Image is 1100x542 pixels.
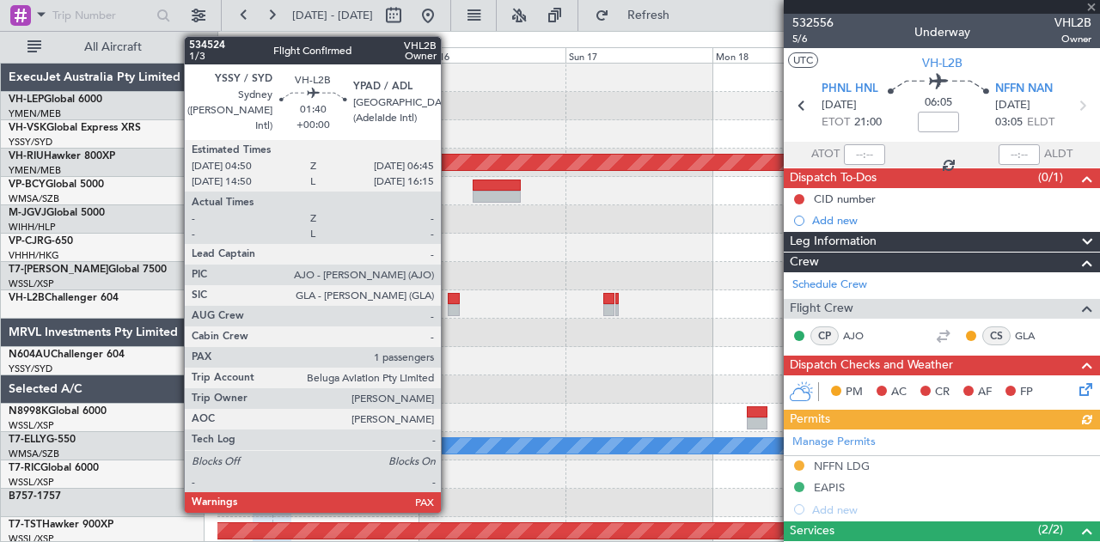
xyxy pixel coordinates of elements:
[810,326,839,345] div: CP
[854,114,882,131] span: 21:00
[822,81,878,98] span: PHNL HNL
[1038,168,1063,186] span: (0/1)
[9,123,46,133] span: VH-VSK
[9,265,167,275] a: T7-[PERSON_NAME]Global 7500
[9,350,125,360] a: N604AUChallenger 604
[925,94,952,112] span: 06:05
[812,213,1091,228] div: Add new
[9,151,115,161] a: VH-RIUHawker 800XP
[846,384,863,401] span: PM
[790,521,834,541] span: Services
[9,435,76,445] a: T7-ELLYG-550
[9,406,107,417] a: N8998KGlobal 6000
[613,9,685,21] span: Refresh
[822,97,857,114] span: [DATE]
[9,362,52,375] a: YSSY/SYD
[891,384,907,401] span: AC
[9,520,42,530] span: T7-TST
[272,47,419,63] div: Fri 15
[9,463,40,473] span: T7-RIC
[1020,384,1033,401] span: FP
[978,384,992,401] span: AF
[221,34,250,49] div: [DATE]
[9,293,45,303] span: VH-L2B
[922,54,962,72] span: VH-L2B
[995,97,1030,114] span: [DATE]
[52,3,151,28] input: Trip Number
[792,277,867,294] a: Schedule Crew
[843,328,882,344] a: AJO
[9,476,54,489] a: WSSL/XSP
[419,47,565,63] div: Sat 16
[9,94,102,105] a: VH-LEPGlobal 6000
[9,293,119,303] a: VH-L2BChallenger 604
[9,463,99,473] a: T7-RICGlobal 6000
[995,114,1023,131] span: 03:05
[1054,32,1091,46] span: Owner
[9,277,54,290] a: WSSL/XSP
[9,448,59,460] a: WMSA/SZB
[9,419,54,432] a: WSSL/XSP
[1015,328,1054,344] a: GLA
[811,146,840,163] span: ATOT
[9,208,46,218] span: M-JGVJ
[1054,14,1091,32] span: VHL2B
[9,491,43,502] span: B757-1
[9,350,51,360] span: N604AU
[9,208,105,218] a: M-JGVJGlobal 5000
[9,221,56,234] a: WIHH/HLP
[1044,146,1072,163] span: ALDT
[995,81,1053,98] span: NFFN NAN
[792,14,834,32] span: 532556
[982,326,1011,345] div: CS
[1027,114,1054,131] span: ELDT
[565,47,712,63] div: Sun 17
[9,180,104,190] a: VP-BCYGlobal 5000
[9,406,48,417] span: N8998K
[792,32,834,46] span: 5/6
[790,253,819,272] span: Crew
[790,356,953,375] span: Dispatch Checks and Weather
[9,249,59,262] a: VHHH/HKG
[9,151,44,161] span: VH-RIU
[19,33,186,61] button: All Aircraft
[9,164,61,177] a: YMEN/MEB
[587,2,690,29] button: Refresh
[292,8,373,23] span: [DATE] - [DATE]
[9,520,113,530] a: T7-TSTHawker 900XP
[9,435,46,445] span: T7-ELLY
[9,236,73,247] a: VP-CJRG-650
[45,41,181,53] span: All Aircraft
[1038,521,1063,539] span: (2/2)
[9,180,46,190] span: VP-BCY
[9,236,44,247] span: VP-CJR
[9,123,141,133] a: VH-VSKGlobal Express XRS
[822,114,850,131] span: ETOT
[790,168,877,188] span: Dispatch To-Dos
[814,192,876,206] div: CID number
[790,299,853,319] span: Flight Crew
[712,47,859,63] div: Mon 18
[788,52,818,68] button: UTC
[935,384,950,401] span: CR
[9,265,108,275] span: T7-[PERSON_NAME]
[9,192,59,205] a: WMSA/SZB
[9,94,44,105] span: VH-LEP
[790,232,877,252] span: Leg Information
[914,23,970,41] div: Underway
[9,491,61,502] a: B757-1757
[9,136,52,149] a: YSSY/SYD
[9,107,61,120] a: YMEN/MEB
